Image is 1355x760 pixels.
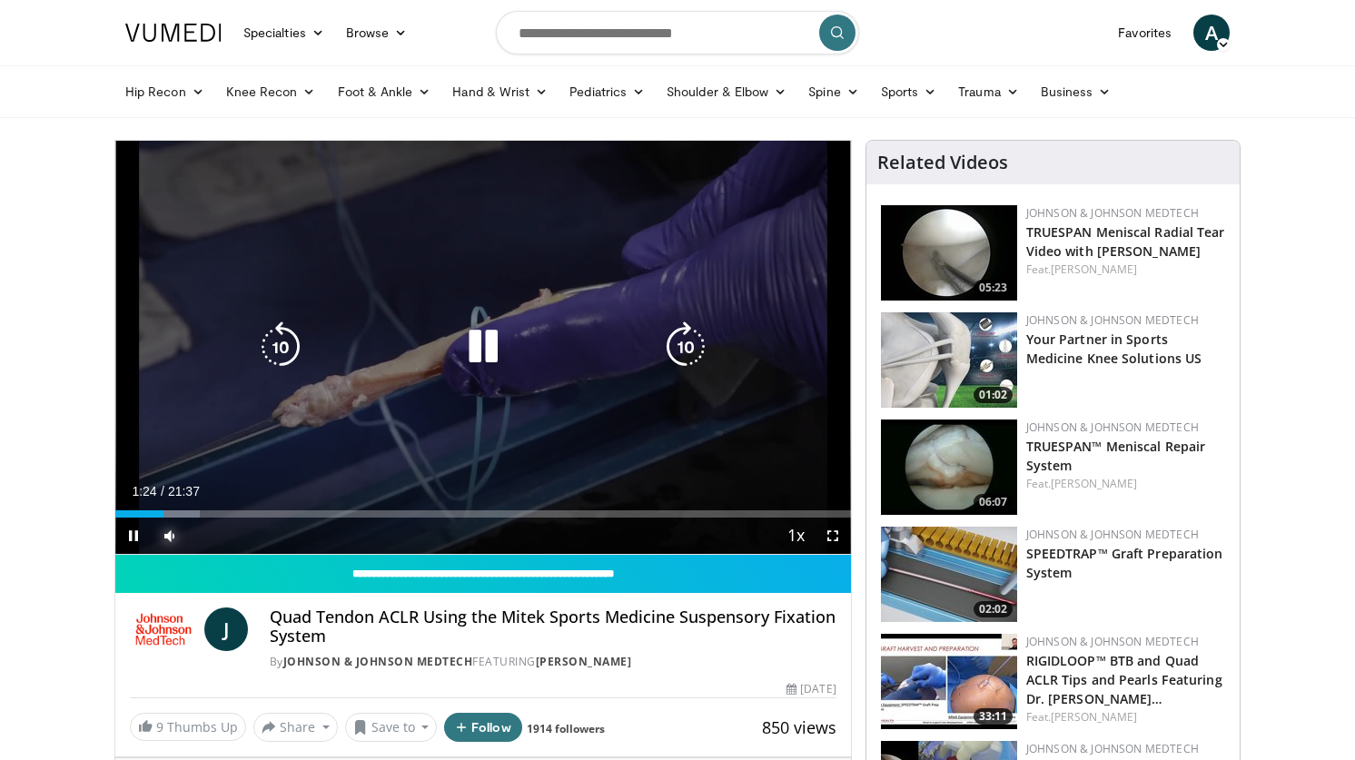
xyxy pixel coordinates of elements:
[881,205,1017,301] img: a9cbc79c-1ae4-425c-82e8-d1f73baa128b.150x105_q85_crop-smart_upscale.jpg
[115,518,152,554] button: Pause
[156,718,163,735] span: 9
[656,74,797,110] a: Shoulder & Elbow
[125,24,222,42] img: VuMedi Logo
[1026,652,1222,707] a: RIGIDLOOP™ BTB and Quad ACLR Tips and Pearls Featuring Dr. [PERSON_NAME]…
[253,713,338,742] button: Share
[881,205,1017,301] a: 05:23
[1026,634,1199,649] a: Johnson & Johnson MedTech
[444,713,522,742] button: Follow
[559,74,656,110] a: Pediatrics
[1051,262,1137,277] a: [PERSON_NAME]
[881,634,1017,729] a: 33:11
[1051,476,1137,491] a: [PERSON_NAME]
[1026,476,1225,492] div: Feat.
[204,607,248,651] a: J
[168,484,200,498] span: 21:37
[974,708,1013,725] span: 33:11
[974,494,1013,510] span: 06:07
[345,713,438,742] button: Save to
[797,74,869,110] a: Spine
[778,518,815,554] button: Playback Rate
[947,74,1030,110] a: Trauma
[232,15,335,51] a: Specialties
[881,634,1017,729] img: 4bc3a03c-f47c-4100-84fa-650097507746.150x105_q85_crop-smart_upscale.jpg
[335,15,419,51] a: Browse
[881,312,1017,408] a: 01:02
[283,654,473,669] a: Johnson & Johnson MedTech
[881,527,1017,622] img: a46a2fe1-2704-4a9e-acc3-1c278068f6c4.150x105_q85_crop-smart_upscale.jpg
[1026,741,1199,756] a: Johnson & Johnson MedTech
[327,74,442,110] a: Foot & Ankle
[215,74,327,110] a: Knee Recon
[270,654,836,670] div: By FEATURING
[870,74,948,110] a: Sports
[130,607,197,651] img: Johnson & Johnson MedTech
[786,681,836,697] div: [DATE]
[881,312,1017,408] img: 0543fda4-7acd-4b5c-b055-3730b7e439d4.150x105_q85_crop-smart_upscale.jpg
[161,484,164,498] span: /
[881,527,1017,622] a: 02:02
[152,518,188,554] button: Mute
[1026,527,1199,542] a: Johnson & Johnson MedTech
[974,280,1013,296] span: 05:23
[881,419,1017,515] a: 06:07
[527,721,605,736] a: 1914 followers
[762,716,836,738] span: 850 views
[1026,419,1199,435] a: Johnson & Johnson MedTech
[877,152,1008,173] h4: Related Videos
[1026,262,1225,278] div: Feat.
[115,510,851,518] div: Progress Bar
[1051,709,1137,725] a: [PERSON_NAME]
[1030,74,1123,110] a: Business
[1193,15,1230,51] a: A
[815,518,851,554] button: Fullscreen
[974,387,1013,403] span: 01:02
[114,74,215,110] a: Hip Recon
[536,654,632,669] a: [PERSON_NAME]
[441,74,559,110] a: Hand & Wrist
[1026,709,1225,725] div: Feat.
[1026,331,1202,367] a: Your Partner in Sports Medicine Knee Solutions US
[1026,223,1225,260] a: TRUESPAN Meniscal Radial Tear Video with [PERSON_NAME]
[1107,15,1182,51] a: Favorites
[1026,205,1199,221] a: Johnson & Johnson MedTech
[1026,545,1223,581] a: SPEEDTRAP™ Graft Preparation System
[1026,438,1206,474] a: TRUESPAN™ Meniscal Repair System
[1026,312,1199,328] a: Johnson & Johnson MedTech
[270,607,836,646] h4: Quad Tendon ACLR Using the Mitek Sports Medicine Suspensory Fixation System
[132,484,156,498] span: 1:24
[130,713,246,741] a: 9 Thumbs Up
[496,11,859,54] input: Search topics, interventions
[881,419,1017,515] img: e42d750b-549a-4175-9691-fdba1d7a6a0f.150x105_q85_crop-smart_upscale.jpg
[974,601,1013,617] span: 02:02
[115,141,851,555] video-js: Video Player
